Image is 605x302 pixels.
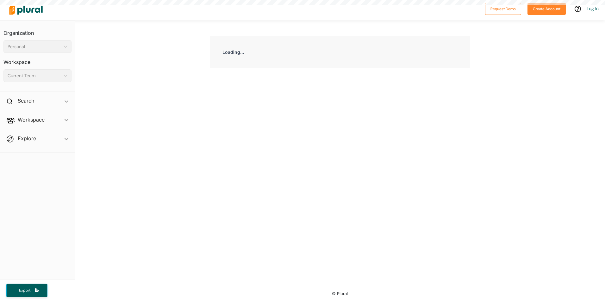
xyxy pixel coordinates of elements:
[8,72,61,79] div: Current Team
[6,284,47,297] button: Export
[18,97,34,104] h2: Search
[332,291,348,296] small: © Plural
[3,53,72,67] h3: Workspace
[15,288,35,293] span: Export
[587,6,599,11] a: Log In
[8,43,61,50] div: Personal
[527,3,566,15] button: Create Account
[485,5,521,12] a: Request Demo
[527,5,566,12] a: Create Account
[3,24,72,38] h3: Organization
[210,36,470,68] div: Loading...
[485,3,521,15] button: Request Demo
